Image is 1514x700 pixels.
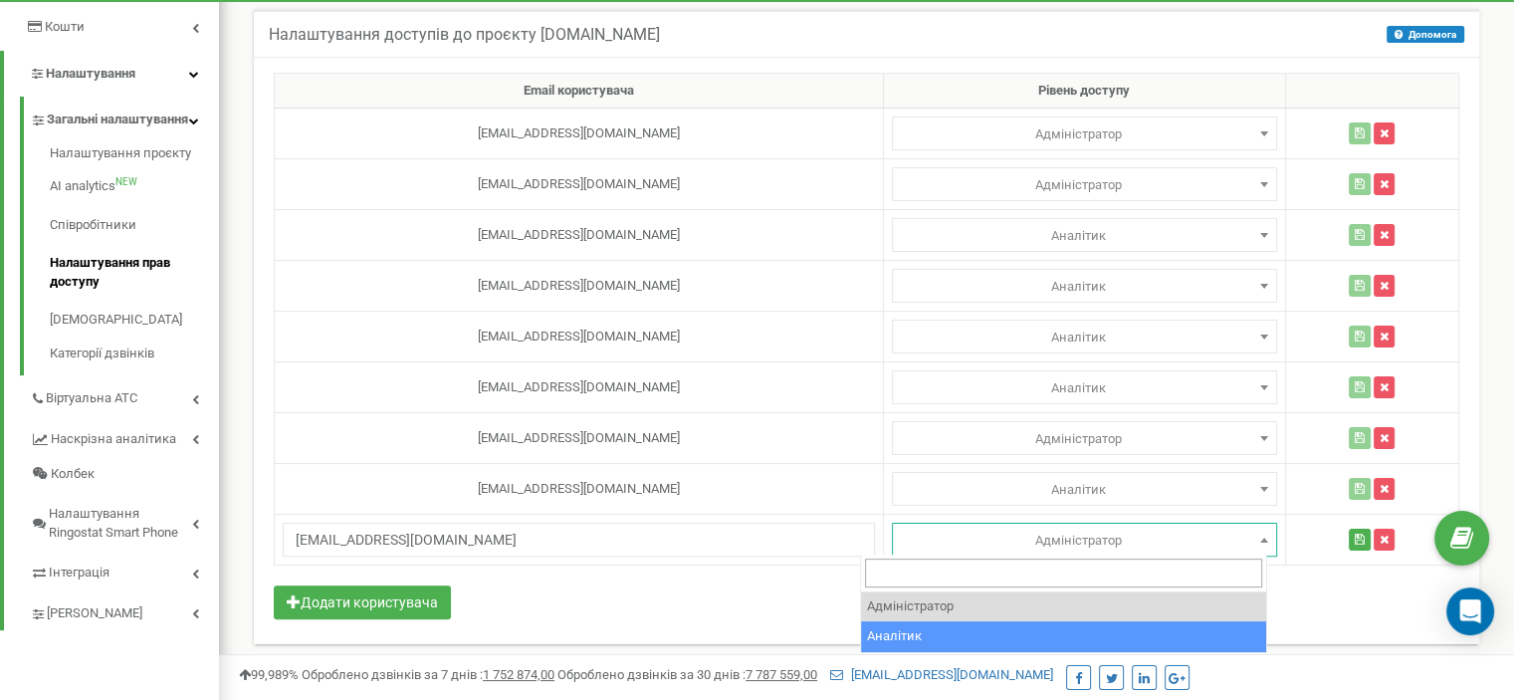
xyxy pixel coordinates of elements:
[275,312,884,362] td: [EMAIL_ADDRESS][DOMAIN_NAME]
[892,320,1277,353] span: Адміністратор
[899,527,1270,555] span: Адміністратор
[30,590,219,631] a: [PERSON_NAME]
[899,425,1270,453] span: Адміністратор
[883,73,1285,109] th: Рівень доступу
[899,120,1270,148] span: Адміністратор
[892,370,1277,404] span: Адміністратор
[30,550,219,590] a: Інтеграція
[892,218,1277,252] span: Адміністратор
[1387,26,1464,43] button: Допомога
[30,457,219,492] a: Колбек
[45,19,85,34] span: Кошти
[861,621,1266,652] li: Аналітик
[30,97,219,137] a: Загальні налаштування
[892,421,1277,455] span: Адміністратор
[50,340,219,363] a: Категорії дзвінків
[47,111,188,129] span: Загальні налаштування
[746,667,817,682] u: 7 787 559,00
[50,144,219,168] a: Налаштування проєкту
[899,324,1270,351] span: Аналітик
[557,667,817,682] span: Оброблено дзвінків за 30 днів :
[49,505,192,542] span: Налаштування Ringostat Smart Phone
[4,51,219,98] a: Налаштування
[275,464,884,515] td: [EMAIL_ADDRESS][DOMAIN_NAME]
[275,159,884,210] td: [EMAIL_ADDRESS][DOMAIN_NAME]
[899,222,1270,250] span: Аналітик
[483,667,554,682] u: 1 752 874,00
[892,523,1277,557] span: Адміністратор
[49,564,109,583] span: Інтеграція
[275,109,884,159] td: [EMAIL_ADDRESS][DOMAIN_NAME]
[30,491,219,550] a: Налаштування Ringostat Smart Phone
[50,206,219,245] a: Співробітники
[892,117,1277,150] span: Адміністратор
[892,269,1277,303] span: Адміністратор
[275,413,884,464] td: [EMAIL_ADDRESS][DOMAIN_NAME]
[46,66,135,81] span: Налаштування
[47,604,142,623] span: [PERSON_NAME]
[302,667,554,682] span: Оброблено дзвінків за 7 днів :
[275,362,884,413] td: [EMAIL_ADDRESS][DOMAIN_NAME]
[275,73,884,109] th: Email користувача
[269,26,660,44] h5: Налаштування доступів до проєкту [DOMAIN_NAME]
[51,465,95,484] span: Колбек
[899,476,1270,504] span: Аналітик
[50,301,219,340] a: [DEMOGRAPHIC_DATA]
[899,374,1270,402] span: Аналітик
[1374,529,1395,551] button: Видалити
[892,167,1277,201] span: Адміністратор
[861,591,1266,622] li: Адміністратор
[275,261,884,312] td: [EMAIL_ADDRESS][DOMAIN_NAME]
[1349,529,1371,551] button: Зберегти
[275,210,884,261] td: [EMAIL_ADDRESS][DOMAIN_NAME]
[239,667,299,682] span: 99,989%
[1446,587,1494,635] div: Open Intercom Messenger
[46,389,137,408] span: Віртуальна АТС
[274,585,451,619] button: Додати користувача
[30,416,219,457] a: Наскрізна аналітика
[899,171,1270,199] span: Адміністратор
[51,430,176,449] span: Наскрізна аналітика
[50,167,219,206] a: AI analyticsNEW
[30,375,219,416] a: Віртуальна АТС
[830,667,1053,682] a: [EMAIL_ADDRESS][DOMAIN_NAME]
[892,472,1277,506] span: Адміністратор
[50,244,219,301] a: Налаштування прав доступу
[899,273,1270,301] span: Аналітик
